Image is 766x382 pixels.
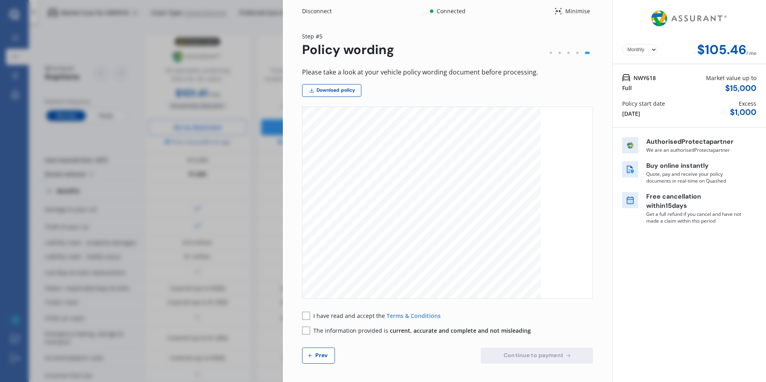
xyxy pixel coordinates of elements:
span: You are important to Us and We welcome You as a valued customer. You have entrusted Us with the i... [328,180,518,184]
div: [DATE] [622,109,640,118]
span: This is Your Insurance Policy which consists of this wording, Your proposal, Certificate of Insur... [337,230,503,234]
span: TYPE OF COVER [328,293,355,297]
div: $ 15,000 [725,84,756,93]
span: Insurance Policy please contact Assurant, who will be able to explain it to You. Any claims and g... [337,239,518,242]
span: Unless otherwise stated, all cover is subject to the loss or damage occurring during the Period o... [337,247,516,251]
div: Please take a look at your vehicle policy wording document before processing. [302,67,593,78]
a: Download policy [302,84,361,97]
div: Policy start date [622,99,665,108]
span: 4. [328,264,331,267]
span: 3. [328,255,331,259]
span: DEFINITIONS. [337,285,358,288]
span: Please read the section entitled YOUR DUTY OF DISCLOSURE in this Insurance Policy. [337,276,473,280]
div: Connected [435,7,467,15]
div: Disconnect [302,7,341,15]
span: This Insurance Policy has been arranged on the basis of information supplied by You. It may be th... [337,264,520,267]
span: should be directed to Assurant. Please phone [PHONE_NUMBER]. [337,243,443,247]
p: We are an authorised Protecta partner [646,147,742,153]
span: declaration. Please read it so You know exactly what You are covered for. If You do not fully und... [337,235,511,238]
span: cover You if all statements made to Us were not entirely correct and truthful. If there is any in... [337,268,517,272]
span: This is Your Insurance Policy, which sets out what You are covered for and explains what You will... [328,163,506,167]
div: $ 1,000 [730,108,756,117]
div: / mo [746,42,756,57]
span: or if any information is not correctly stated, please return them at once and ask for the correct... [337,259,518,263]
div: $105.46 [697,42,746,57]
img: buy online icon [622,161,638,177]
span: Vehicle – one of Your most valuable possessions. We value that trust. [328,184,439,188]
span: We have not been given, or if any circumstances have changed during the Period of Insurance, You ... [337,272,518,276]
span: I have read and accept the [313,312,387,320]
img: free cancel icon [622,192,638,208]
span: current, accurate and complete and not misleading [390,327,531,334]
span: Please examine this Insurance Policy and the Certificate of Insurance and if they do not meet You... [337,255,519,259]
button: Continue to payment [481,348,593,364]
button: Prev [302,348,335,364]
a: Terms & Conditions [387,312,441,320]
span: which the premium has been received by Us. [337,251,410,255]
span: IMPORTANT INFORMATION FOR YOU [328,222,387,226]
div: Market value up to [706,74,756,82]
img: insurer icon [622,137,638,153]
span: company with NZ Company No 920655) of [STREET_ADDRESS] (VSC). The [328,209,452,213]
p: Buy online instantly [646,161,742,171]
div: Step # 5 [302,32,394,40]
div: Minimise [562,7,593,15]
span: The information provided is [313,327,531,334]
img: Assurant.png [649,3,730,34]
div: Policy wording [302,42,394,57]
span: This insurance is issued by Protecta Insurance New Zealand Limited (NZ Company No 312700) of [STR... [328,201,550,205]
p: Authorised Protecta partner [646,137,742,147]
span: insurance is underwritten by VSC. Protecta and VSC are part of the Assurant, Inc. group. [328,213,471,217]
span: NWY618 [633,74,656,82]
span: WELCOME TO YOUR MOTOR VEHICLE INSURANCE POLICY [328,155,422,159]
span: 1. [328,230,331,234]
div: Full [622,84,632,92]
span: responsibilities and how to make a claim. We have authorised Protecta Insurance and their agents ... [328,168,516,171]
span: 5. [328,281,331,284]
span: Insurance Policy. [328,172,355,175]
span: Continue to payment [502,352,565,358]
span: [GEOGRAPHIC_DATA], [GEOGRAPHIC_DATA] (Protecta) as agent for [US_STATE] Surety Company Inc, [GEOG... [328,205,581,209]
span: INSURER DETAILS [328,193,357,196]
p: Quote, pay and receive your policy documents in real-time on Quashed [646,171,742,184]
p: Get a full refund if you cancel and have not made a claim within this period [646,211,742,224]
span: 2. [328,247,331,251]
p: Free cancellation within 15 days [646,192,742,211]
span: Prev [314,352,330,358]
div: Excess [739,99,756,108]
span: Words and phrases that have special meaning will be found at the rear of this Insurance Policy un... [337,281,520,284]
